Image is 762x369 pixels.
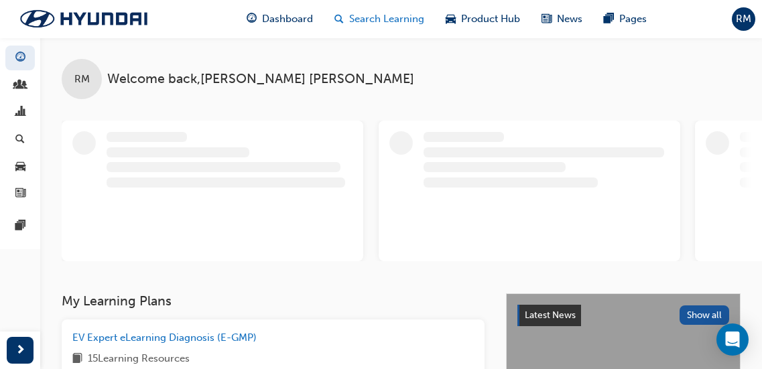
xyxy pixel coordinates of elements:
button: Show all [680,305,730,325]
div: Open Intercom Messenger [716,323,749,356]
span: news-icon [15,188,25,200]
span: car-icon [446,11,456,27]
span: EV Expert eLearning Diagnosis (E-GMP) [72,331,257,344]
span: 15 Learning Resources [88,351,190,368]
span: Welcome back , [PERSON_NAME] [PERSON_NAME] [107,72,414,87]
a: Latest NewsShow all [517,305,729,326]
a: search-iconSearch Learning [324,5,435,33]
span: News [557,11,582,27]
span: news-icon [542,11,552,27]
span: car-icon [15,161,25,173]
a: news-iconNews [531,5,593,33]
span: Search Learning [349,11,424,27]
h3: My Learning Plans [62,293,485,309]
span: guage-icon [247,11,257,27]
a: EV Expert eLearning Diagnosis (E-GMP) [72,330,262,346]
span: pages-icon [15,220,25,232]
span: chart-icon [15,106,25,119]
a: pages-iconPages [593,5,657,33]
span: search-icon [334,11,344,27]
a: car-iconProduct Hub [435,5,531,33]
a: guage-iconDashboard [236,5,324,33]
span: guage-icon [15,52,25,64]
span: people-icon [15,80,25,92]
span: RM [736,11,751,27]
span: search-icon [15,134,25,146]
span: Latest News [525,309,576,321]
span: book-icon [72,351,82,368]
span: next-icon [15,342,25,359]
span: pages-icon [604,11,614,27]
button: RM [732,7,755,31]
span: RM [74,72,90,87]
span: Dashboard [262,11,313,27]
span: Pages [619,11,647,27]
img: Trak [7,5,161,33]
span: Product Hub [461,11,520,27]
